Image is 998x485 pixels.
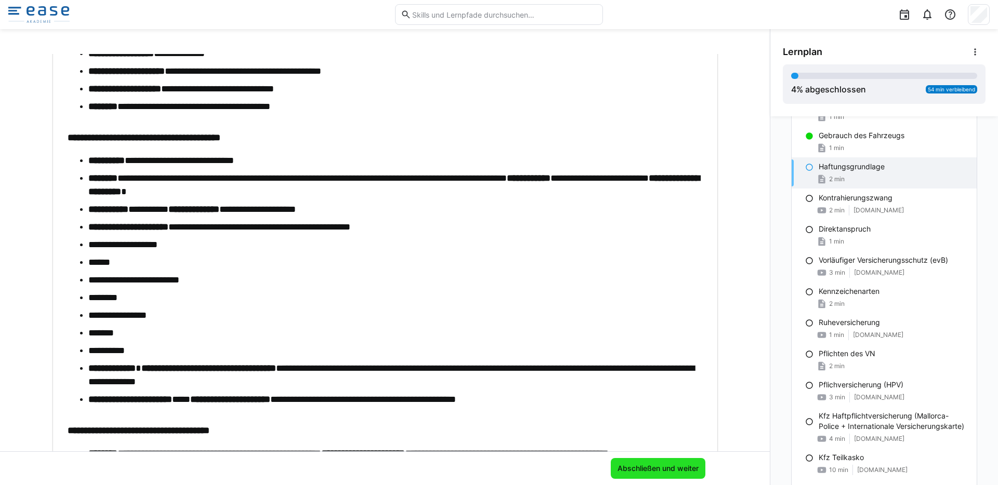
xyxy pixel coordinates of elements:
[854,268,904,277] span: [DOMAIN_NAME]
[829,466,848,474] span: 10 min
[819,452,864,463] p: Kfz Teilkasko
[819,130,904,141] p: Gebrauch des Fahrzeugs
[829,206,845,214] span: 2 min
[819,286,879,297] p: Kennzeichenarten
[791,84,796,95] span: 4
[819,255,948,265] p: Vorläufiger Versicherungsschutz (evB)
[854,435,904,443] span: [DOMAIN_NAME]
[853,331,903,339] span: [DOMAIN_NAME]
[829,300,845,308] span: 2 min
[819,161,885,172] p: Haftungsgrundlage
[616,463,700,474] span: Abschließen und weiter
[829,144,844,152] span: 1 min
[829,331,844,339] span: 1 min
[928,86,975,92] span: 54 min verbleibend
[819,380,903,390] p: Pflichversicherung (HPV)
[829,393,845,401] span: 3 min
[819,348,875,359] p: Pflichten des VN
[857,466,908,474] span: [DOMAIN_NAME]
[829,435,845,443] span: 4 min
[819,411,968,432] p: Kfz Haftpflichtversicherung (Mallorca-Police + Internationale Versicherungskarte)
[829,362,845,370] span: 2 min
[819,317,880,328] p: Ruheversicherung
[854,393,904,401] span: [DOMAIN_NAME]
[819,224,871,234] p: Direktanspruch
[829,113,844,121] span: 1 min
[853,206,904,214] span: [DOMAIN_NAME]
[791,83,866,96] div: % abgeschlossen
[783,46,822,58] span: Lernplan
[829,237,844,246] span: 1 min
[829,175,845,183] span: 2 min
[829,268,845,277] span: 3 min
[819,193,892,203] p: Kontrahierungszwang
[411,10,597,19] input: Skills und Lernpfade durchsuchen…
[611,458,705,479] button: Abschließen und weiter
